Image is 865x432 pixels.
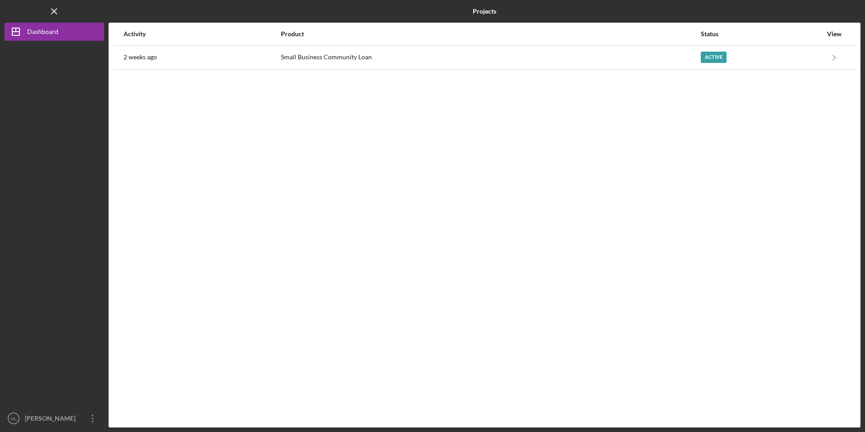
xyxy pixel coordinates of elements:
[124,30,280,38] div: Activity
[823,30,846,38] div: View
[10,416,17,421] text: ML
[281,30,700,38] div: Product
[701,30,822,38] div: Status
[23,409,81,430] div: [PERSON_NAME]
[281,46,700,69] div: Small Business Community Loan
[5,409,104,427] button: ML[PERSON_NAME]
[5,23,104,41] button: Dashboard
[27,23,58,43] div: Dashboard
[701,52,727,63] div: Active
[473,8,496,15] b: Projects
[124,53,157,61] time: 2025-09-18 21:21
